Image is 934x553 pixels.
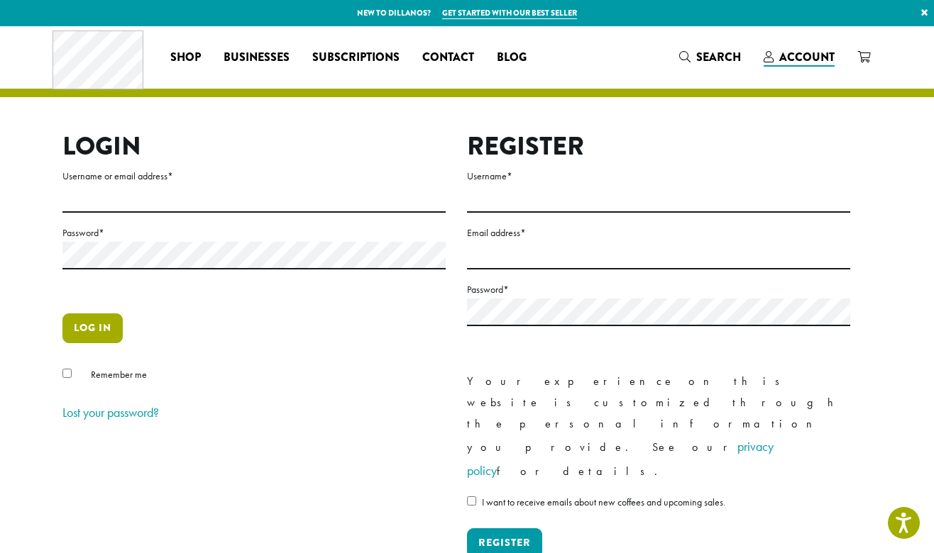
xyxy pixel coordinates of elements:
span: I want to receive emails about new coffees and upcoming sales. [482,496,725,508]
label: Password [62,224,446,242]
label: Username [467,167,850,185]
button: Log in [62,313,123,343]
span: Shop [170,49,201,67]
span: Account [779,49,835,65]
h2: Register [467,131,850,162]
a: Get started with our best seller [442,7,577,19]
span: Contact [422,49,474,67]
a: privacy policy [467,438,774,479]
h2: Login [62,131,446,162]
span: Search [696,49,741,65]
input: I want to receive emails about new coffees and upcoming sales. [467,496,476,505]
label: Username or email address [62,167,446,185]
span: Blog [497,49,527,67]
span: Subscriptions [312,49,400,67]
label: Password [467,281,850,298]
span: Remember me [91,368,147,381]
label: Email address [467,224,850,242]
span: Businesses [224,49,290,67]
p: Your experience on this website is customized through the personal information you provide. See o... [467,371,850,483]
a: Lost your password? [62,404,159,420]
a: Shop [159,46,212,69]
a: Search [668,45,752,69]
